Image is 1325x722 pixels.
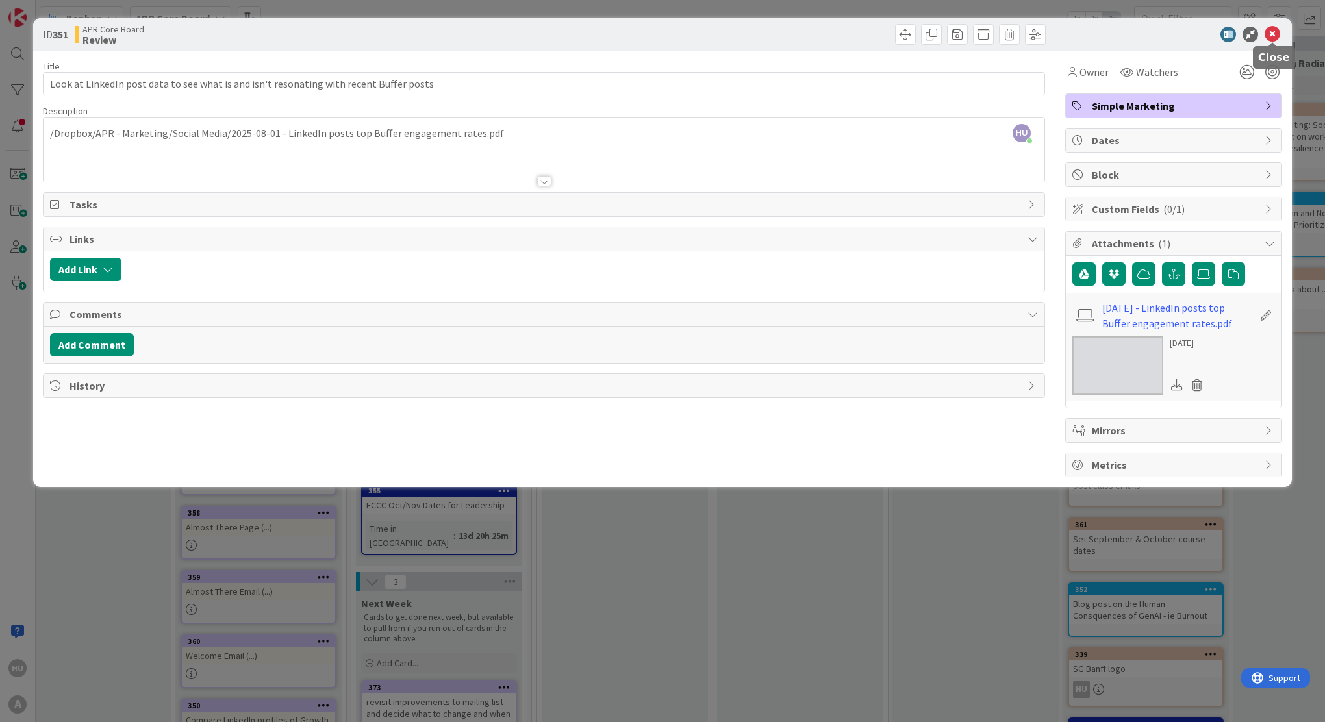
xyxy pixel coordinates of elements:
[27,2,59,18] span: Support
[1079,64,1109,80] span: Owner
[50,126,1038,141] p: /Dropbox/APR - Marketing/Social Media/2025-08-01 - LinkedIn posts top Buffer engagement rates.pdf
[1170,377,1184,393] div: Download
[43,60,60,72] label: Title
[82,34,144,45] b: Review
[1258,51,1290,64] h5: Close
[69,378,1021,393] span: History
[1092,457,1258,473] span: Metrics
[1136,64,1178,80] span: Watchers
[69,197,1021,212] span: Tasks
[53,28,68,41] b: 351
[1170,336,1207,350] div: [DATE]
[1158,237,1170,250] span: ( 1 )
[43,27,68,42] span: ID
[1092,236,1258,251] span: Attachments
[43,72,1045,95] input: type card name here...
[69,306,1021,322] span: Comments
[1163,203,1185,216] span: ( 0/1 )
[1092,423,1258,438] span: Mirrors
[50,258,121,281] button: Add Link
[1092,98,1258,114] span: Simple Marketing
[50,333,134,356] button: Add Comment
[82,24,144,34] span: APR Core Board
[1092,201,1258,217] span: Custom Fields
[1102,300,1253,331] a: [DATE] - LinkedIn posts top Buffer engagement rates.pdf
[43,105,88,117] span: Description
[1092,132,1258,148] span: Dates
[1092,167,1258,182] span: Block
[69,231,1021,247] span: Links
[1013,124,1031,142] span: HU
